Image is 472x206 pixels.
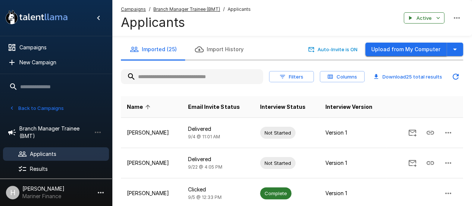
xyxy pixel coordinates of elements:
p: [PERSON_NAME] [127,159,176,167]
span: 9/4 @ 11:01 AM [188,134,220,139]
span: 9/5 @ 12:33 PM [188,194,222,200]
span: Not Started [260,160,296,167]
p: Delivered [188,156,248,163]
span: Interview Version [325,102,372,111]
button: Columns [320,71,365,83]
span: / [149,6,150,13]
button: Upload from My Computer [365,43,447,56]
button: Import History [186,39,253,60]
p: Clicked [188,186,248,193]
button: Download25 total results [371,71,445,83]
p: Delivered [188,125,248,133]
u: Branch Manager Trainee (BMT) [153,6,220,12]
span: Copy Interview Link [421,159,439,166]
span: Send Invitation [403,159,421,166]
button: Imported (25) [121,39,186,60]
span: Not Started [260,129,296,136]
button: Auto-Invite is ON [307,44,359,55]
p: Version 1 [325,129,380,136]
p: Version 1 [325,159,380,167]
button: Updated Today - 10:48 AM [448,69,463,84]
button: Filters [269,71,314,83]
p: [PERSON_NAME] [127,190,176,197]
span: Interview Status [260,102,306,111]
span: Send Invitation [403,129,421,135]
u: Campaigns [121,6,146,12]
p: Version 1 [325,190,380,197]
h4: Applicants [121,15,251,30]
p: [PERSON_NAME] [127,129,176,136]
span: Applicants [228,6,251,13]
button: Active [404,12,444,24]
span: / [223,6,225,13]
span: Complete [260,190,291,197]
span: Name [127,102,153,111]
span: 9/22 @ 4:05 PM [188,164,222,170]
span: Email Invite Status [188,102,240,111]
span: Copy Interview Link [421,129,439,135]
